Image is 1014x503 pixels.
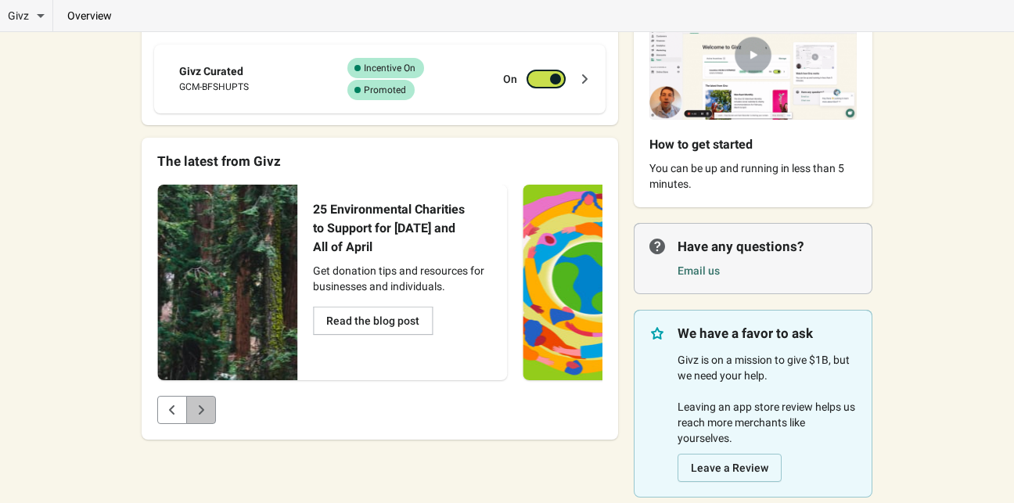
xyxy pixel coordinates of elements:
span: Read the blog post [326,314,419,327]
h2: 25 Environmental Charities to Support for [DATE] and All of April [313,200,467,257]
span: Givz [8,8,29,23]
div: GCM-BFSHUPTS [179,79,324,95]
nav: Pagination [157,396,602,424]
div: The latest from Givz [157,153,602,169]
button: Next [186,396,216,424]
div: Givz Curated [179,63,324,79]
p: We have a favor to ask [678,324,857,343]
p: Get donation tips and resources for businesses and individuals. [313,263,492,294]
button: Leave a Review [678,454,782,482]
label: On [503,71,517,87]
button: Read the blog post [313,307,433,335]
p: Have any questions? [678,237,857,256]
p: You can be up and running in less than 5 minutes. [649,160,857,192]
span: Incentive On [347,58,424,78]
span: Givz is on a mission to give $1B, but we need your help. Leaving an app store review helps us rea... [678,354,855,444]
p: overview [53,8,126,23]
h2: How to get started [649,135,832,154]
a: Email us [678,264,720,277]
img: SHOP___25_environment_charities_ak4w3g.jpg [157,185,297,380]
span: Promoted [347,80,415,100]
img: SHOP___Womens_Charities_flv6kf.jpg [523,185,663,380]
button: Previous [157,396,187,424]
